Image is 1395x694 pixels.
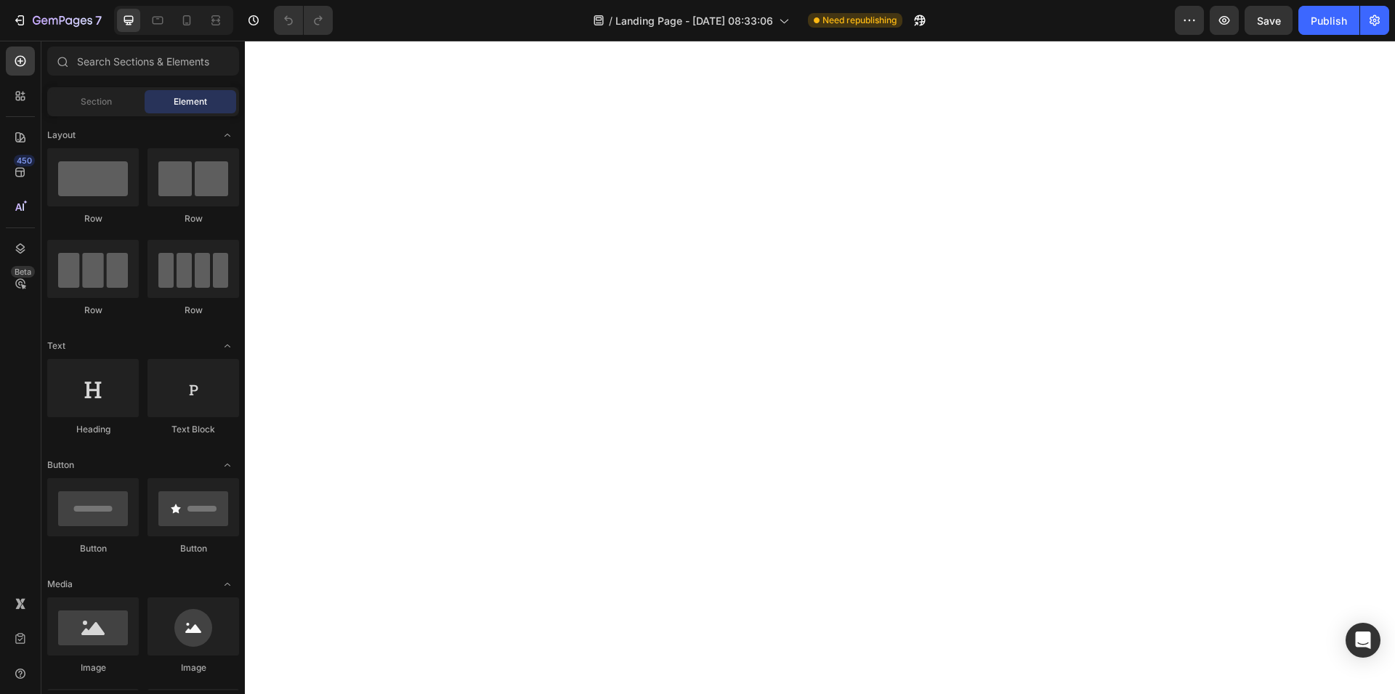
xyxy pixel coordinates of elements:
[47,304,139,317] div: Row
[216,453,239,477] span: Toggle open
[47,578,73,591] span: Media
[615,13,773,28] span: Landing Page - [DATE] 08:33:06
[1298,6,1359,35] button: Publish
[822,14,897,27] span: Need republishing
[147,423,239,436] div: Text Block
[81,95,112,108] span: Section
[147,212,239,225] div: Row
[147,661,239,674] div: Image
[1245,6,1293,35] button: Save
[47,339,65,352] span: Text
[216,124,239,147] span: Toggle open
[147,542,239,555] div: Button
[95,12,102,29] p: 7
[216,334,239,358] span: Toggle open
[47,459,74,472] span: Button
[6,6,108,35] button: 7
[47,212,139,225] div: Row
[11,266,35,278] div: Beta
[147,304,239,317] div: Row
[1311,13,1347,28] div: Publish
[47,423,139,436] div: Heading
[174,95,207,108] span: Element
[216,573,239,596] span: Toggle open
[47,129,76,142] span: Layout
[609,13,612,28] span: /
[245,41,1395,694] iframe: Design area
[274,6,333,35] div: Undo/Redo
[14,155,35,166] div: 450
[47,47,239,76] input: Search Sections & Elements
[1346,623,1380,658] div: Open Intercom Messenger
[47,542,139,555] div: Button
[47,661,139,674] div: Image
[1257,15,1281,27] span: Save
